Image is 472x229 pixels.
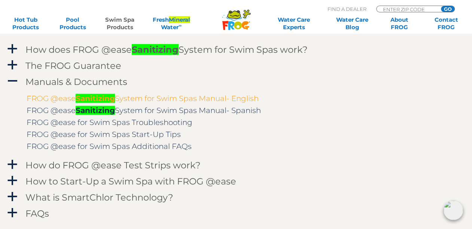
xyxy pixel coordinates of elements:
[7,43,18,55] span: a
[25,176,236,186] h4: How to Start-Up a Swim Spa with FROG @ease
[27,106,261,115] a: FROG @easeSanitizingSystem for Swim Spas Manual- Spanish
[6,43,466,57] a: a How does FROG @easeSanitizingSystem for Swim Spas work?
[25,208,49,219] h4: FAQs
[7,191,18,202] span: a
[27,130,181,139] a: FROG @ease for Swim Spas Start-Up Tips
[328,6,366,12] p: Find A Dealer
[169,16,190,23] copsamhl: Mineral
[6,59,466,73] a: a The FROG Guarantee
[25,192,173,202] h4: What is SmartChlor Technology?
[7,207,18,219] span: a
[444,201,463,220] img: openIcon
[25,45,308,55] h4: How does FROG @ease System for Swim Spas work?
[6,158,466,172] a: a How do FROG @ease Test Strips work?
[7,76,18,87] span: A
[6,174,466,188] a: a How to Start-Up a Swim Spa with FROG @ease
[6,207,466,220] a: a FAQs
[27,142,192,151] a: FROG @ease for Swim Spas Additional FAQs
[179,23,182,28] sup: ∞
[25,61,121,71] h4: The FROG Guarantee
[27,118,192,127] a: FROG @ease for Swim Spas Troubleshooting
[7,175,18,186] span: a
[264,16,323,31] a: Water CareExperts
[55,16,91,31] a: PoolProducts
[334,16,371,31] a: Water CareBlog
[27,94,259,103] a: FROG @easeSanitizingSystem for Swim Spas Manual- English
[381,16,418,31] a: AboutFROG
[25,77,127,87] h4: Manuals & Documents
[382,6,433,12] input: Zip Code Form
[25,160,201,170] h4: How do FROG @ease Test Strips work?
[76,94,115,103] copsamhl: Sanitizing
[428,16,465,31] a: ContactFROG
[132,44,179,55] copsamhl: Sanitizing
[441,6,454,12] input: GO
[149,16,194,31] a: FreshMineral Water∞
[76,106,115,115] copsamhl: Sanitizing
[7,159,18,170] span: a
[6,190,466,204] a: a What is SmartChlor Technology?
[7,59,18,71] span: a
[7,16,44,31] a: Hot TubProducts
[101,16,138,31] a: Swim SpaProducts
[6,75,466,89] a: A Manuals & Documents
